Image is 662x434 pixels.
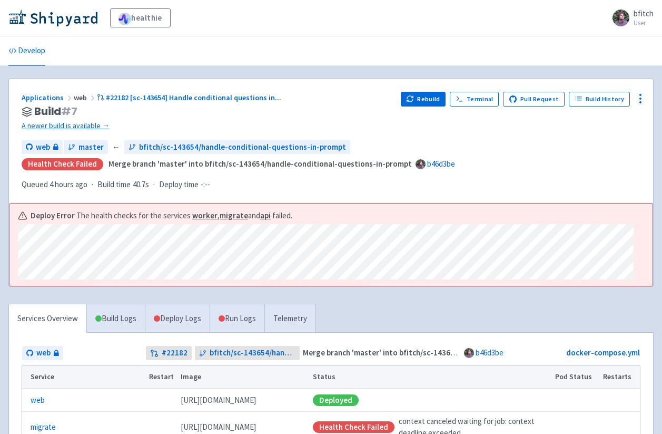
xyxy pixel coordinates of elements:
a: bfitch/sc-143654/handle-conditional-questions-in-prompt [124,140,350,155]
span: 40.7s [133,179,149,191]
div: Health check failed [313,421,394,433]
th: Restart [146,365,177,389]
a: #22182 [146,346,192,360]
span: bfitch/sc-143654/handle-conditional-questions-in-prompt [210,347,295,359]
span: bfitch/sc-143654/handle-conditional-questions-in-prompt [139,141,346,153]
a: #22182 [sc-143654] Handle conditional questions in... [97,93,283,102]
span: # 7 [61,104,77,119]
small: User [634,20,654,26]
button: Rebuild [401,92,446,107]
a: bfitch User [606,9,654,26]
span: web [36,347,51,359]
span: #22182 [sc-143654] Handle conditional questions in ... [106,93,281,102]
span: [DOMAIN_NAME][URL] [181,394,256,407]
span: Deploy time [159,179,199,191]
th: Pod Status [552,365,600,389]
span: web [36,141,50,153]
div: · · [22,179,216,191]
span: The health checks for the services , and failed. [76,210,292,222]
a: worker [192,210,218,220]
a: Services Overview [9,304,86,333]
th: Restarts [600,365,640,389]
a: Terminal [450,92,499,107]
a: b46d3be [476,348,503,358]
span: bfitch [634,8,654,18]
div: Deployed [313,394,359,406]
th: Service [22,365,146,389]
span: Queued [22,179,87,189]
span: [DOMAIN_NAME][URL] [181,421,256,433]
a: Pull Request [503,92,565,107]
a: api [260,210,271,220]
time: 4 hours ago [50,179,87,189]
a: web [22,140,63,155]
a: b46d3be [427,159,455,169]
img: Shipyard logo [8,9,97,26]
th: Image [177,365,309,389]
a: Develop [8,36,45,66]
a: Build History [569,92,630,107]
span: web [74,93,97,102]
span: ← [112,141,120,153]
a: docker-compose.yml [566,348,640,358]
strong: Merge branch 'master' into bfitch/sc-143654/handle-conditional-questions-in-prompt [303,348,606,358]
a: web [31,394,45,407]
a: bfitch/sc-143654/handle-conditional-questions-in-prompt [195,346,300,360]
a: healthie [110,8,171,27]
span: -:-- [201,179,210,191]
a: master [64,140,108,155]
a: migrate [220,210,248,220]
strong: # 22182 [162,347,187,359]
a: Telemetry [264,304,315,333]
strong: Merge branch 'master' into bfitch/sc-143654/handle-conditional-questions-in-prompt [108,159,412,169]
a: A newer build is available → [22,120,392,132]
a: migrate [31,421,56,433]
div: Health check failed [22,158,103,170]
a: Build Logs [87,304,145,333]
a: Run Logs [210,304,264,333]
a: Applications [22,93,74,102]
a: web [22,346,63,360]
span: Build [34,105,77,118]
a: Deploy Logs [145,304,210,333]
b: Deploy Error [31,210,75,222]
span: Build time [97,179,131,191]
th: Status [309,365,551,389]
span: master [78,141,104,153]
